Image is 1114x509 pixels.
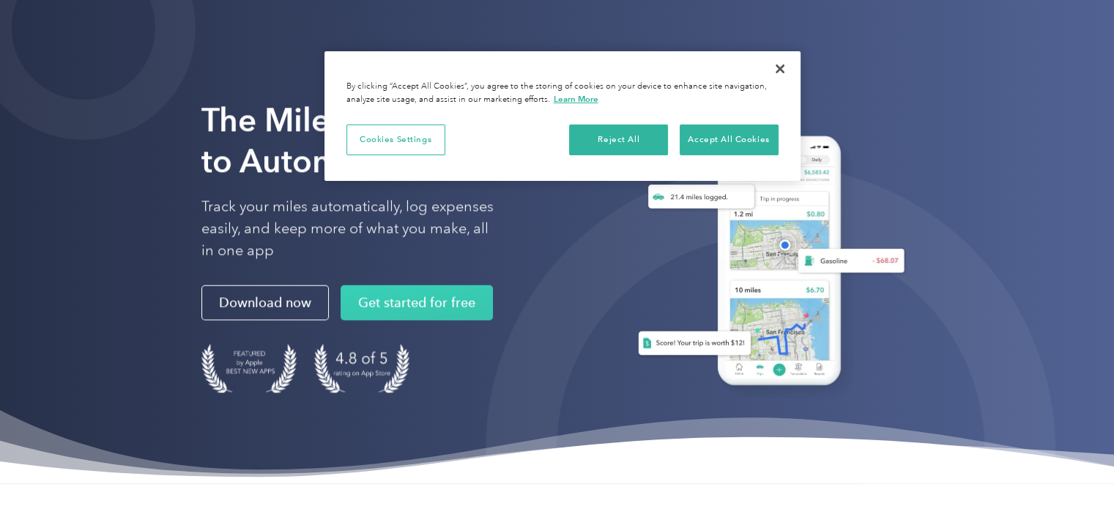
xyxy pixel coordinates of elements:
button: Cookies Settings [346,125,445,155]
p: Track your miles automatically, log expenses easily, and keep more of what you make, all in one app [201,196,494,261]
a: Get started for free [341,285,493,320]
button: Accept All Cookies [680,125,779,155]
div: Cookie banner [324,51,801,181]
img: Badge for Featured by Apple Best New Apps [201,343,297,393]
strong: The Mileage Tracking App to Automate Your Logs [201,100,590,180]
a: Download now [201,285,329,320]
button: Close [764,53,796,85]
div: By clicking “Accept All Cookies”, you agree to the storing of cookies on your device to enhance s... [346,81,779,106]
img: 4.9 out of 5 stars on the app store [314,343,409,393]
div: Privacy [324,51,801,181]
a: More information about your privacy, opens in a new tab [554,94,598,104]
button: Reject All [569,125,668,155]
